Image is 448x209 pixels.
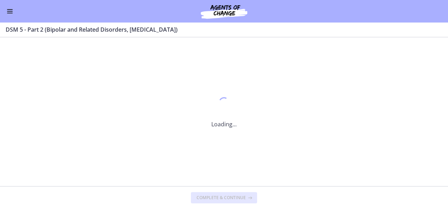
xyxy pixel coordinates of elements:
p: Loading... [211,120,237,128]
span: Complete & continue [197,195,246,201]
button: Complete & continue [191,192,257,203]
h3: DSM 5 - Part 2 (Bipolar and Related Disorders, [MEDICAL_DATA]) [6,25,434,34]
img: Agents of Change [182,3,266,20]
button: Enable menu [6,7,14,15]
div: 1 [211,95,237,112]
